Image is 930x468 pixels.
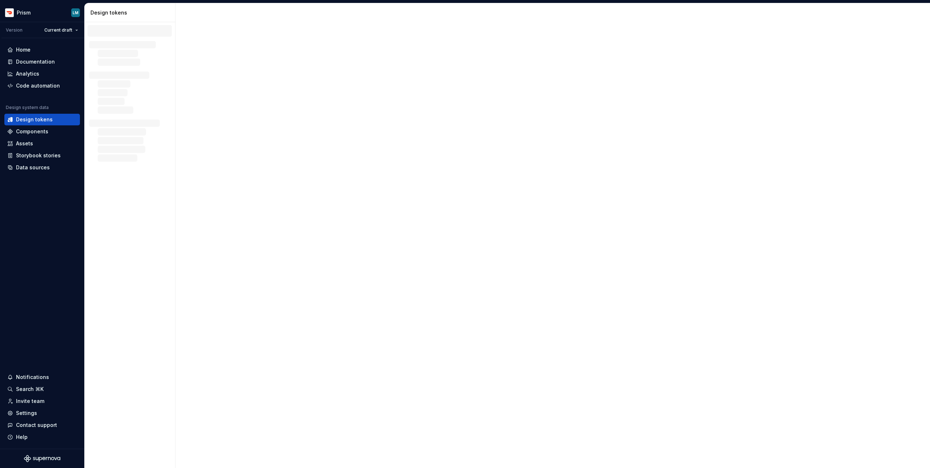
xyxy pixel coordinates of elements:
a: Code automation [4,80,80,92]
a: Data sources [4,162,80,173]
a: Documentation [4,56,80,68]
a: Invite team [4,395,80,407]
a: Settings [4,407,80,419]
div: Storybook stories [16,152,61,159]
div: Design tokens [90,9,172,16]
div: Data sources [16,164,50,171]
div: Version [6,27,23,33]
div: Invite team [16,398,44,405]
a: Design tokens [4,114,80,125]
button: Help [4,431,80,443]
div: Analytics [16,70,39,77]
div: Notifications [16,374,49,381]
a: Components [4,126,80,137]
button: Notifications [4,371,80,383]
a: Storybook stories [4,150,80,161]
div: Assets [16,140,33,147]
button: Current draft [41,25,81,35]
div: Settings [16,409,37,417]
div: Design system data [6,105,49,110]
button: PrismLM [1,5,83,20]
a: Assets [4,138,80,149]
a: Home [4,44,80,56]
div: Design tokens [16,116,53,123]
button: Search ⌘K [4,383,80,395]
div: Search ⌘K [16,386,44,393]
div: Help [16,433,28,441]
div: Home [16,46,31,53]
span: Current draft [44,27,72,33]
div: Contact support [16,421,57,429]
button: Contact support [4,419,80,431]
div: Code automation [16,82,60,89]
div: Prism [17,9,31,16]
img: bd52d190-91a7-4889-9e90-eccda45865b1.png [5,8,14,17]
div: LM [73,10,78,16]
div: Documentation [16,58,55,65]
svg: Supernova Logo [24,455,60,462]
a: Analytics [4,68,80,80]
div: Components [16,128,48,135]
